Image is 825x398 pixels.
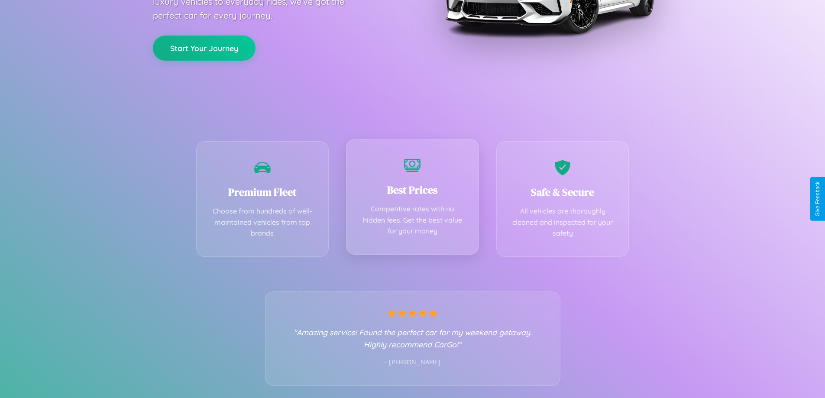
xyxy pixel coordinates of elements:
div: Give Feedback [815,181,821,217]
p: "Amazing service! Found the perfect car for my weekend getaway. Highly recommend CarGo!" [283,326,543,350]
p: Competitive rates with no hidden fees. Get the best value for your money [359,204,466,237]
h3: Safe & Secure [510,185,616,199]
p: Choose from hundreds of well-maintained vehicles from top brands [210,206,316,239]
h3: Premium Fleet [210,185,316,199]
h3: Best Prices [359,183,466,197]
p: - [PERSON_NAME] [283,357,543,368]
p: All vehicles are thoroughly cleaned and inspected for your safety [510,206,616,239]
button: Start Your Journey [153,36,256,61]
